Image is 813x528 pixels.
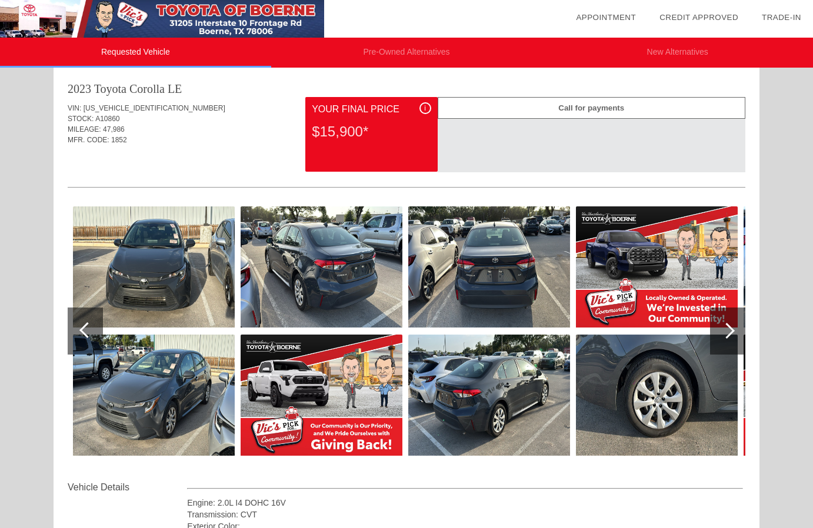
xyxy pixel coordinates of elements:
[659,13,738,22] a: Credit Approved
[68,115,94,123] span: STOCK:
[542,38,813,68] li: New Alternatives
[576,206,738,328] img: image.aspx
[168,81,182,97] div: LE
[438,97,745,119] div: Call for payments
[103,125,125,133] span: 47,986
[312,102,431,116] div: Your Final Price
[312,116,431,147] div: $15,900*
[73,206,235,328] img: image.aspx
[576,13,636,22] a: Appointment
[68,125,101,133] span: MILEAGE:
[68,104,81,112] span: VIN:
[95,115,119,123] span: A10860
[424,104,426,112] span: i
[68,480,187,494] div: Vehicle Details
[73,335,235,456] img: image.aspx
[68,136,109,144] span: MFR. CODE:
[271,38,542,68] li: Pre-Owned Alternatives
[762,13,801,22] a: Trade-In
[241,206,402,328] img: image.aspx
[408,335,570,456] img: image.aspx
[187,509,743,520] div: Transmission: CVT
[84,104,225,112] span: [US_VEHICLE_IDENTIFICATION_NUMBER]
[111,136,127,144] span: 1852
[576,335,738,456] img: image.aspx
[241,335,402,456] img: image.aspx
[187,497,743,509] div: Engine: 2.0L I4 DOHC 16V
[68,152,745,171] div: Quoted on [DATE] 2:27:36 PM
[408,206,570,328] img: image.aspx
[68,81,165,97] div: 2023 Toyota Corolla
